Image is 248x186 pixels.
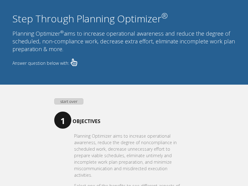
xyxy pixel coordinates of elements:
p: Objectives [54,111,194,128]
span: Step Through Planning Optimizer [12,12,168,25]
p: Planning Optimizer aims to increase operational awareness, reduce the degree of noncompliance in ... [74,133,186,178]
sup: ® [60,29,64,35]
span: Answer question below with: [12,60,69,66]
span: Planning Optimizer aims to increase operational awareness and reduce the degree of scheduled, non... [12,30,235,53]
sup: ® [162,11,168,21]
a: start over [54,98,83,104]
span: 1 [54,112,71,129]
